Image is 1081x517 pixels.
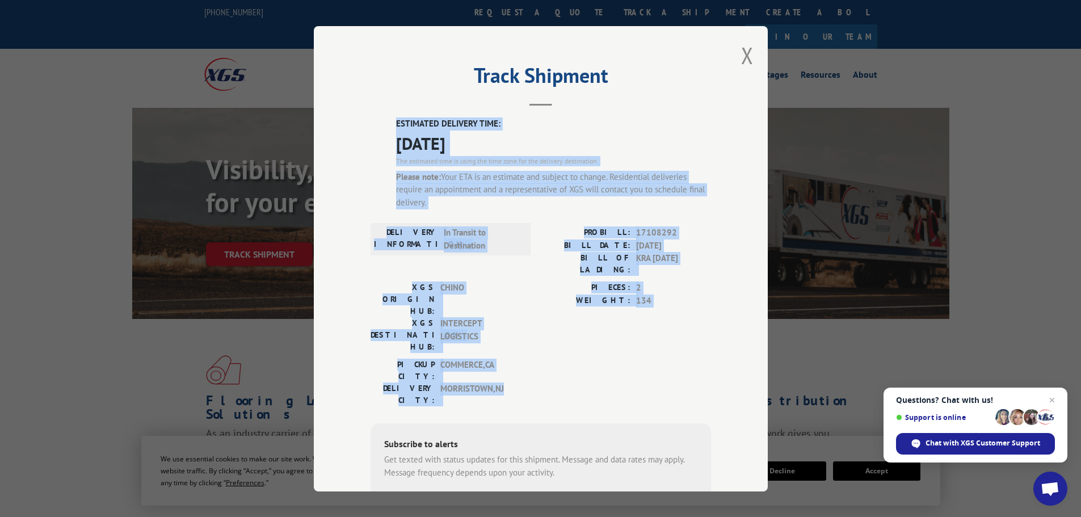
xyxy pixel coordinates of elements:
label: XGS DESTINATION HUB: [371,317,435,353]
span: In Transit to Destination [444,226,520,252]
label: XGS ORIGIN HUB: [371,281,435,317]
span: Chat with XGS Customer Support [926,438,1040,448]
strong: Please note: [396,171,441,182]
button: Close modal [741,40,754,70]
label: PROBILL: [541,226,630,239]
label: DELIVERY CITY: [371,383,435,406]
span: KRA [DATE] [636,252,711,276]
label: PIECES: [541,281,630,295]
span: CHINO [440,281,517,317]
label: BILL DATE: [541,239,630,252]
span: 2 [636,281,711,295]
div: Get texted with status updates for this shipment. Message and data rates may apply. Message frequ... [384,453,697,479]
div: Open chat [1033,472,1067,506]
span: Questions? Chat with us! [896,396,1055,405]
div: The estimated time is using the time zone for the delivery destination. [396,155,711,166]
span: Support is online [896,413,991,422]
span: [DATE] [396,130,711,155]
div: Chat with XGS Customer Support [896,433,1055,455]
div: Your ETA is an estimate and subject to change. Residential deliveries require an appointment and ... [396,170,711,209]
h2: Track Shipment [371,68,711,89]
label: WEIGHT: [541,294,630,307]
span: MORRISTOWN , NJ [440,383,517,406]
span: INTERCEPT LOGISTICS [440,317,517,353]
span: 17108292 [636,226,711,239]
label: PICKUP CITY: [371,359,435,383]
span: 134 [636,294,711,307]
span: [DATE] [636,239,711,252]
label: ESTIMATED DELIVERY TIME: [396,117,711,131]
div: Subscribe to alerts [384,437,697,453]
span: Close chat [1045,393,1059,407]
label: BILL OF LADING: [541,252,630,276]
label: DELIVERY INFORMATION: [374,226,438,252]
span: COMMERCE , CA [440,359,517,383]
